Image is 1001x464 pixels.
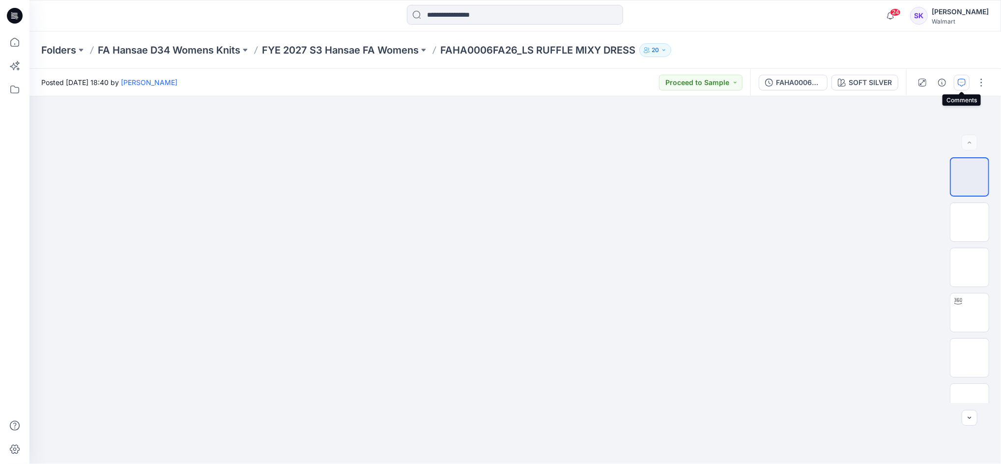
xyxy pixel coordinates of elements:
[98,43,240,57] a: FA Hansae D34 Womens Knits
[831,75,898,90] button: SOFT SILVER
[262,43,419,57] a: FYE 2027 S3 Hansae FA Womens
[890,8,901,16] span: 24
[41,43,76,57] a: Folders
[652,45,659,56] p: 20
[639,43,671,57] button: 20
[759,75,828,90] button: FAHA0006FA26_LS RUFFLE MIXY DRESS
[932,6,989,18] div: [PERSON_NAME]
[41,77,177,87] span: Posted [DATE] 18:40 by
[440,43,635,57] p: FAHA0006FA26_LS RUFFLE MIXY DRESS
[776,77,821,88] div: FAHA0006FA26_LS RUFFLE MIXY DRESS
[849,77,892,88] div: SOFT SILVER
[910,7,928,25] div: SK
[121,78,177,87] a: [PERSON_NAME]
[934,75,950,90] button: Details
[932,18,989,25] div: Walmart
